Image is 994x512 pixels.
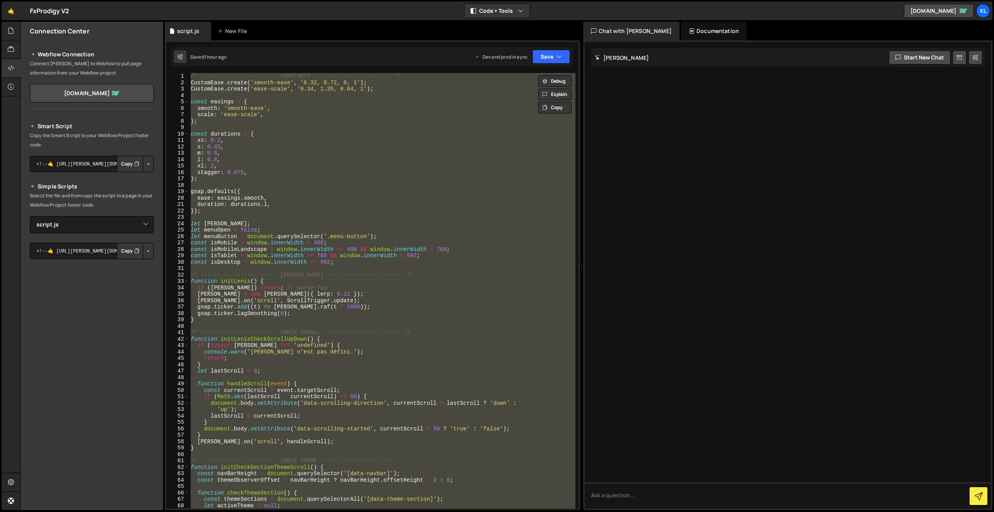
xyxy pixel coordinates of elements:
div: 22 [166,208,189,214]
div: 52 [166,400,189,407]
div: 9 [166,124,189,131]
div: 49 [166,381,189,387]
div: 60 [166,451,189,458]
button: Copy [117,156,143,172]
div: 29 [166,253,189,259]
div: 35 [166,291,189,298]
div: 40 [166,323,189,330]
div: 1 [166,73,189,80]
div: 30 [166,259,189,266]
button: Start new chat [889,51,951,64]
div: 25 [166,227,189,233]
div: 11 [166,137,189,144]
div: 63 [166,470,189,477]
div: 1 hour ago [204,54,227,60]
div: 65 [166,483,189,490]
div: 23 [166,214,189,221]
div: New File [217,27,250,35]
div: Button group with nested dropdown [117,156,154,172]
p: Connect [PERSON_NAME] to Webflow to pull page information from your Webflow project [30,59,154,78]
div: 28 [166,246,189,253]
a: Kl [976,4,990,18]
div: 47 [166,368,189,374]
div: 62 [166,464,189,471]
div: Saved [190,54,226,60]
div: 15 [166,163,189,169]
div: 41 [166,329,189,336]
div: 39 [166,317,189,323]
h2: Simple Scripts [30,182,154,191]
iframe: YouTube video player [30,347,155,417]
div: 4 [166,92,189,99]
div: 43 [166,342,189,349]
div: 67 [166,496,189,503]
div: 66 [166,490,189,496]
div: 57 [166,432,189,439]
div: 18 [166,182,189,189]
iframe: YouTube video player [30,272,155,342]
div: 3 [166,86,189,92]
div: 12 [166,144,189,150]
div: FxProdigy V2 [30,6,69,16]
div: 64 [166,477,189,484]
div: Documentation [681,22,747,40]
div: 19 [166,188,189,195]
a: [DOMAIN_NAME] [30,84,154,103]
h2: [PERSON_NAME] [595,54,649,61]
div: 55 [166,419,189,426]
div: 36 [166,298,189,304]
div: 58 [166,439,189,445]
a: 🤙 [2,2,21,20]
div: script.js [177,27,199,35]
div: 31 [166,265,189,272]
a: [DOMAIN_NAME] [904,4,974,18]
button: Save [532,50,570,64]
div: 33 [166,278,189,285]
div: 7 [166,111,189,118]
div: 42 [166,336,189,343]
div: 53 [166,406,189,413]
div: 50 [166,387,189,394]
h2: Webflow Connection [30,50,154,59]
div: 10 [166,131,189,138]
div: 6 [166,105,189,112]
div: 17 [166,176,189,182]
p: Select the file and then copy the script to a page in your Webflow Project footer code. [30,191,154,210]
div: 32 [166,272,189,279]
h2: Connection Center [30,27,89,35]
div: Chat with [PERSON_NAME] [583,22,679,40]
div: 16 [166,169,189,176]
div: 45 [166,355,189,362]
div: Dev and prod in sync [475,54,528,60]
div: 51 [166,394,189,400]
textarea: <!--🤙 [URL][PERSON_NAME][DOMAIN_NAME]> <script>document.addEventListener("DOMContentLoaded", func... [30,243,154,259]
div: 8 [166,118,189,125]
button: Copy [538,102,572,113]
div: 27 [166,240,189,246]
p: Copy the Smart Script to your Webflow Project footer code. [30,131,154,150]
div: 44 [166,349,189,355]
button: Copy [117,243,143,259]
div: 20 [166,195,189,202]
button: Explain [538,89,572,100]
div: 46 [166,362,189,368]
div: 24 [166,221,189,227]
textarea: <!--🤙 [URL][PERSON_NAME][DOMAIN_NAME]> <script>document.addEventListener("DOMContentLoaded", func... [30,156,154,172]
div: 48 [166,374,189,381]
div: 38 [166,310,189,317]
div: 26 [166,233,189,240]
div: Button group with nested dropdown [117,243,154,259]
div: 56 [166,426,189,432]
div: 59 [166,445,189,451]
div: 68 [166,503,189,509]
div: 34 [166,285,189,291]
h2: Smart Script [30,122,154,131]
button: Debug [538,75,572,87]
button: Code + Tools [464,4,530,18]
div: 2 [166,80,189,86]
div: 61 [166,458,189,464]
div: 54 [166,413,189,420]
div: 14 [166,157,189,163]
div: 13 [166,150,189,157]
